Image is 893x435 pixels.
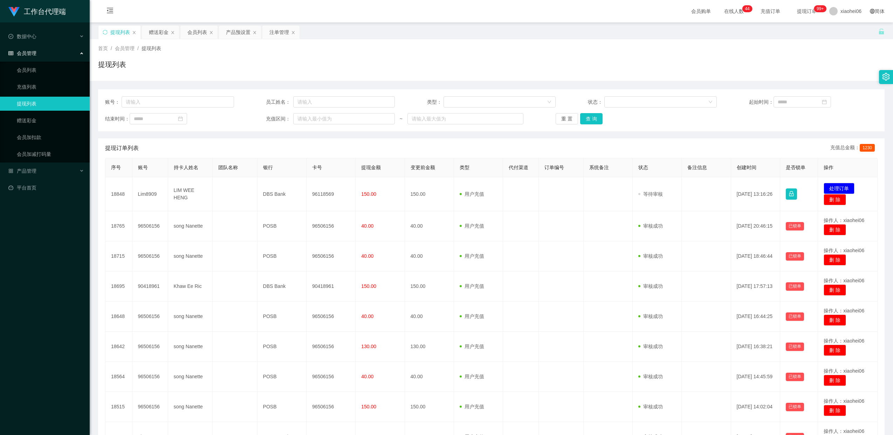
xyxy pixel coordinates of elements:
span: 40.00 [361,253,373,259]
span: 类型： [427,98,444,106]
button: 删 除 [824,284,846,296]
span: 操作人：xiaohei06 [824,217,864,223]
span: / [111,46,112,51]
td: 96506156 [307,392,356,422]
td: 18564 [105,362,132,392]
button: 处理订单 [824,183,854,194]
span: 审核成功 [638,283,663,289]
span: 150.00 [361,404,376,409]
td: 96506156 [132,302,168,332]
td: POSB [257,392,307,422]
span: 序号 [111,165,121,170]
i: 图标: close [209,30,213,35]
span: 130.00 [361,344,376,349]
i: 图标: down [547,100,551,105]
i: 图标: menu-fold [98,0,122,23]
span: 提现订单 [794,9,820,14]
span: 用户充值 [460,283,484,289]
td: 96506156 [132,332,168,362]
button: 删 除 [824,375,846,386]
td: 96506156 [307,332,356,362]
i: 图标: close [253,30,257,35]
div: 产品预设置 [226,26,250,39]
td: LIM WEE HENG [168,177,213,211]
span: 创建时间 [737,165,756,170]
span: 审核成功 [638,223,663,229]
button: 已锁单 [786,312,804,321]
button: 已锁单 [786,403,804,411]
td: 96506156 [307,211,356,241]
span: 卡号 [312,165,322,170]
td: song Nanette [168,241,213,271]
a: 工作台代理端 [8,8,66,14]
td: [DATE] 13:16:26 [731,177,780,211]
button: 删 除 [824,194,846,205]
span: 操作人：xiaohei06 [824,248,864,253]
span: 操作人：xiaohei06 [824,428,864,434]
td: 96506156 [307,362,356,392]
td: 130.00 [405,332,454,362]
button: 已锁单 [786,343,804,351]
td: [DATE] 14:02:04 [731,392,780,422]
span: 用户充值 [460,191,484,197]
span: 操作人：xiaohei06 [824,278,864,283]
td: 96506156 [132,211,168,241]
span: 首页 [98,46,108,51]
td: song Nanette [168,332,213,362]
td: 96506156 [307,241,356,271]
i: 图标: down [708,100,713,105]
span: 操作 [824,165,833,170]
td: 18765 [105,211,132,241]
span: 充值订单 [757,9,784,14]
td: 96506156 [307,302,356,332]
i: 图标: table [8,51,13,56]
td: song Nanette [168,211,213,241]
td: 150.00 [405,177,454,211]
span: 操作人：xiaohei06 [824,338,864,344]
td: 18695 [105,271,132,302]
button: 重 置 [556,113,578,124]
h1: 工作台代理端 [24,0,66,23]
i: 图标: sync [103,30,108,35]
td: 96118569 [307,177,356,211]
sup: 44 [742,5,752,12]
i: 图标: calendar [178,116,183,121]
td: POSB [257,362,307,392]
button: 已锁单 [786,222,804,230]
td: 40.00 [405,302,454,332]
span: 用户充值 [460,223,484,229]
div: 提现列表 [110,26,130,39]
td: DBS Bank [257,177,307,211]
td: 18515 [105,392,132,422]
button: 删 除 [824,345,846,356]
td: 96506156 [132,392,168,422]
div: 会员列表 [187,26,207,39]
td: POSB [257,211,307,241]
td: 150.00 [405,392,454,422]
span: 40.00 [361,374,373,379]
td: 18848 [105,177,132,211]
span: 起始时间： [749,98,774,106]
span: 用户充值 [460,404,484,409]
td: DBS Bank [257,271,307,302]
span: 数据中心 [8,34,36,39]
i: 图标: check-circle-o [8,34,13,39]
td: 96506156 [132,362,168,392]
button: 已锁单 [786,252,804,261]
span: 1230 [860,144,875,152]
span: 状态 [638,165,648,170]
span: 操作人：xiaohei06 [824,368,864,374]
span: 用户充值 [460,344,484,349]
td: [DATE] 20:46:15 [731,211,780,241]
i: 图标: global [870,9,875,14]
button: 删 除 [824,254,846,265]
span: 提现金额 [361,165,381,170]
td: Khaw Ee Ric [168,271,213,302]
img: logo.9652507e.png [8,7,20,17]
td: [DATE] 14:45:59 [731,362,780,392]
button: 查 询 [580,113,603,124]
button: 已锁单 [786,373,804,381]
span: 产品管理 [8,168,36,174]
span: 状态： [588,98,604,106]
td: song Nanette [168,392,213,422]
